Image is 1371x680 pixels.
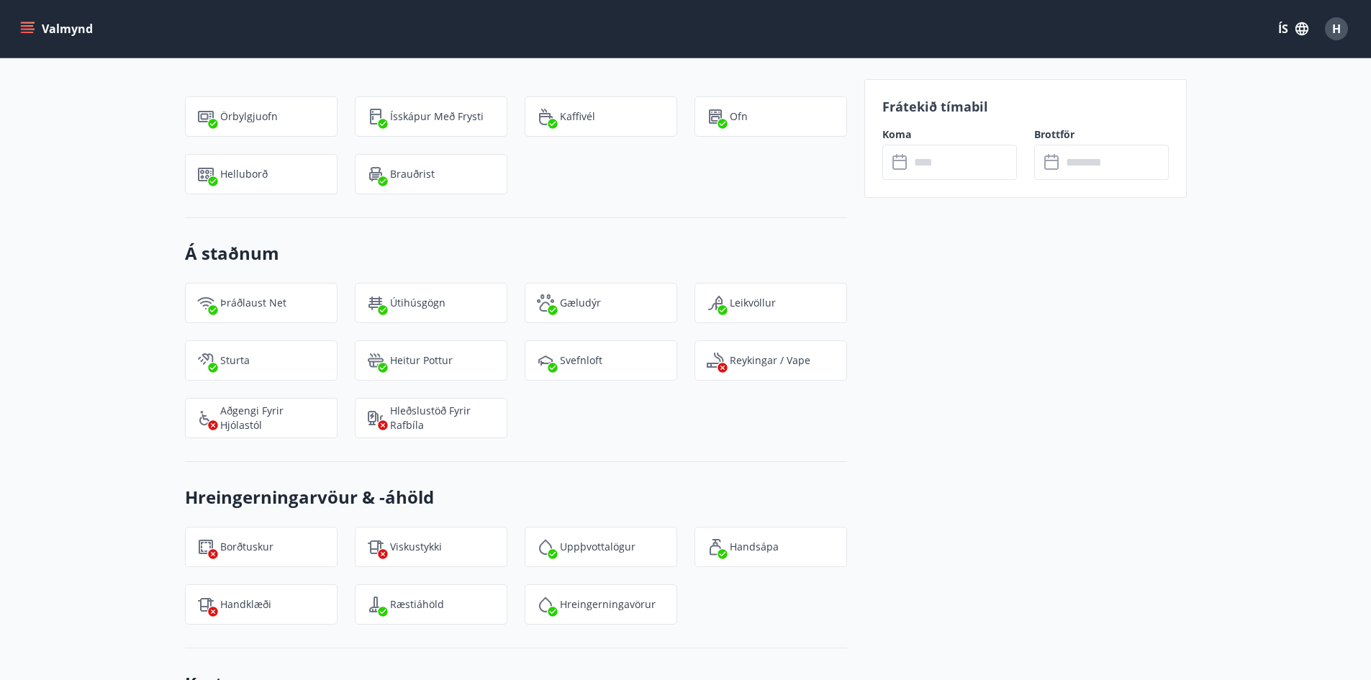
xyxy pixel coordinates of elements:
img: 8IYIKVZQyRlUC6HQIIUSdjpPGRncJsz2RzLgWvp4.svg [197,409,214,427]
img: dbi0fcnBYsvu4k1gcwMltnZT9svnGSyCOUrTI4hU.svg [537,352,554,369]
p: Ræstiáhöld [390,597,444,612]
p: Hreingerningavörur [560,597,656,612]
h3: Á staðnum [185,241,847,266]
img: IEMZxl2UAX2uiPqnGqR2ECYTbkBjM7IGMvKNT7zJ.svg [537,596,554,613]
p: Reykingar / Vape [730,353,810,368]
p: Uppþvottalögur [560,540,635,554]
p: Gæludýr [560,296,601,310]
img: WhzojLTXTmGNzu0iQ37bh4OB8HAJRP8FBs0dzKJK.svg [197,108,214,125]
p: Hleðslustöð fyrir rafbíla [390,404,495,432]
p: Ofn [730,109,748,124]
p: Helluborð [220,167,268,181]
img: eXskhI6PfzAYYayp6aE5zL2Gyf34kDYkAHzo7Blm.svg [367,166,384,183]
p: Handsápa [730,540,779,554]
label: Brottför [1034,127,1169,142]
img: y5Bi4hK1jQC9cBVbXcWRSDyXCR2Ut8Z2VPlYjj17.svg [537,538,554,556]
p: Ísskápur með frysti [390,109,484,124]
p: Brauðrist [390,167,435,181]
button: menu [17,16,99,42]
img: tIVzTFYizac3SNjIS52qBBKOADnNn3qEFySneclv.svg [367,538,384,556]
img: FQTGzxj9jDlMaBqrp2yyjtzD4OHIbgqFuIf1EfZm.svg [197,538,214,556]
p: Handklæði [220,597,271,612]
p: Kaffivél [560,109,595,124]
button: ÍS [1270,16,1316,42]
button: H [1319,12,1354,46]
img: CeBo16TNt2DMwKWDoQVkwc0rPfUARCXLnVWH1QgS.svg [367,108,384,125]
p: Örbylgjuofn [220,109,278,124]
span: H [1332,21,1341,37]
p: Útihúsgögn [390,296,445,310]
h3: Hreingerningarvöur & -áhöld [185,485,847,509]
img: HJRyFFsYp6qjeUYhR4dAD8CaCEsnIFYZ05miwXoh.svg [197,294,214,312]
img: uiBtL0ikWr40dZiggAgPY6zIBwQcLm3lMVfqTObx.svg [197,596,214,613]
p: Borðtuskur [220,540,273,554]
p: Aðgengi fyrir hjólastól [220,404,325,432]
img: QNIUl6Cv9L9rHgMXwuzGLuiJOj7RKqxk9mBFPqjq.svg [707,352,724,369]
img: YAuCf2RVBoxcWDOxEIXE9JF7kzGP1ekdDd7KNrAY.svg [537,108,554,125]
img: zl1QXYWpuXQflmynrNOhYvHk3MCGPnvF2zCJrr1J.svg [367,294,384,312]
p: Leikvöllur [730,296,776,310]
img: pxcaIm5dSOV3FS4whs1soiYWTwFQvksT25a9J10C.svg [537,294,554,312]
img: nH7E6Gw2rvWFb8XaSdRp44dhkQaj4PJkOoRYItBQ.svg [367,409,384,427]
img: h89QDIuHlAdpqTriuIvuEWkTH976fOgBEOOeu1mi.svg [367,352,384,369]
p: Viskustykki [390,540,442,554]
p: Svefnloft [560,353,602,368]
p: Þráðlaust net [220,296,286,310]
p: Sturta [220,353,250,368]
img: saOQRUK9k0plC04d75OSnkMeCb4WtbSIwuaOqe9o.svg [367,596,384,613]
img: zPVQBp9blEdIFer1EsEXGkdLSf6HnpjwYpytJsbc.svg [707,108,724,125]
p: Frátekið tímabil [882,97,1169,116]
img: qe69Qk1XRHxUS6SlVorqwOSuwvskut3fG79gUJPU.svg [707,294,724,312]
p: Heitur pottur [390,353,453,368]
label: Koma [882,127,1017,142]
img: 96TlfpxwFVHR6UM9o3HrTVSiAREwRYtsizir1BR0.svg [707,538,724,556]
img: fkJ5xMEnKf9CQ0V6c12WfzkDEsV4wRmoMqv4DnVF.svg [197,352,214,369]
img: 9R1hYb2mT2cBJz2TGv4EKaumi4SmHMVDNXcQ7C8P.svg [197,166,214,183]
